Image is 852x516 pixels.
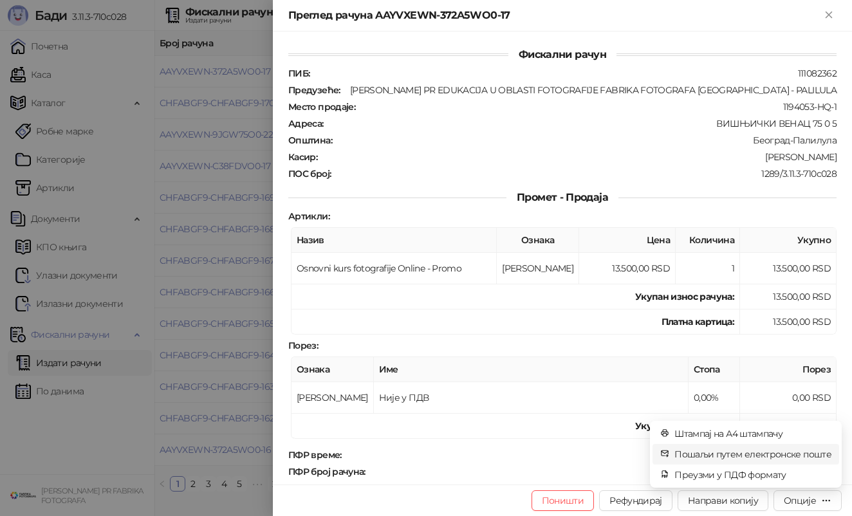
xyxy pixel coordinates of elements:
td: 13.500,00 RSD [579,253,676,284]
button: Рефундирај [599,490,672,511]
td: [PERSON_NAME] [497,253,579,284]
span: Направи копију [688,495,758,506]
th: Количина [676,228,740,253]
td: 1 [676,253,740,284]
button: Поништи [532,490,595,511]
strong: Адреса : [288,118,324,129]
div: Опције [784,495,816,506]
span: Пошаљи путем електронске поште [674,447,831,461]
th: Цена [579,228,676,253]
td: Osnovni kurs fotografije Online - Promo [292,253,497,284]
strong: ПФР време : [288,449,342,461]
th: Ознака [497,228,579,253]
td: 0,00 RSD [740,382,837,414]
strong: Укупан износ рачуна : [635,291,734,302]
div: [PERSON_NAME] [319,151,838,163]
strong: Артикли : [288,210,329,222]
div: [PERSON_NAME] PR EDUKACIJA U OBLASTI FOTOGRAFIJE FABRIKA FOTOGRAFA [GEOGRAPHIC_DATA] - PALILULA [342,84,838,96]
div: 1194053-HQ-1 [357,101,838,113]
td: Није у ПДВ [374,382,689,414]
th: Ознака [292,357,374,382]
strong: Место продаје : [288,101,355,113]
div: Београд-Палилула [333,134,838,146]
td: 0,00 RSD [740,414,837,439]
div: Преглед рачуна AAYVXEWN-372A5WO0-17 [288,8,821,23]
td: 13.500,00 RSD [740,309,837,335]
strong: Предузеће : [288,84,340,96]
strong: ПФР број рачуна : [288,466,366,477]
strong: Укупан износ пореза: [635,420,734,432]
th: Назив [292,228,497,253]
strong: Општина : [288,134,332,146]
th: Порез [740,357,837,382]
strong: Бројач рачуна : [288,483,353,494]
td: 13.500,00 RSD [740,253,837,284]
td: [PERSON_NAME] [292,382,374,414]
th: Укупно [740,228,837,253]
div: 1289/3.11.3-710c028 [332,168,838,180]
span: Фискални рачун [508,48,616,60]
th: Име [374,357,689,382]
span: Промет - Продаја [506,191,618,203]
div: ВИШЊИЧКИ ВЕНАЦ 75 0 5 [325,118,838,129]
strong: Платна картица : [662,316,734,327]
strong: Порез : [288,340,318,351]
span: Преузми у ПДФ формату [674,468,831,482]
div: AAYVXEWN-372A5WO0-17 [367,466,838,477]
button: Направи копију [678,490,768,511]
div: [DATE] 16:34:06 [343,449,838,461]
td: 0,00% [689,382,740,414]
td: 13.500,00 RSD [740,284,837,309]
div: 15/17ПП [355,483,838,494]
button: Close [821,8,837,23]
div: 111082362 [311,68,838,79]
th: Стопа [689,357,740,382]
span: Штампај на А4 штампачу [674,427,831,441]
strong: ПОС број : [288,168,331,180]
strong: ПИБ : [288,68,310,79]
button: Опције [773,490,842,511]
strong: Касир : [288,151,317,163]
